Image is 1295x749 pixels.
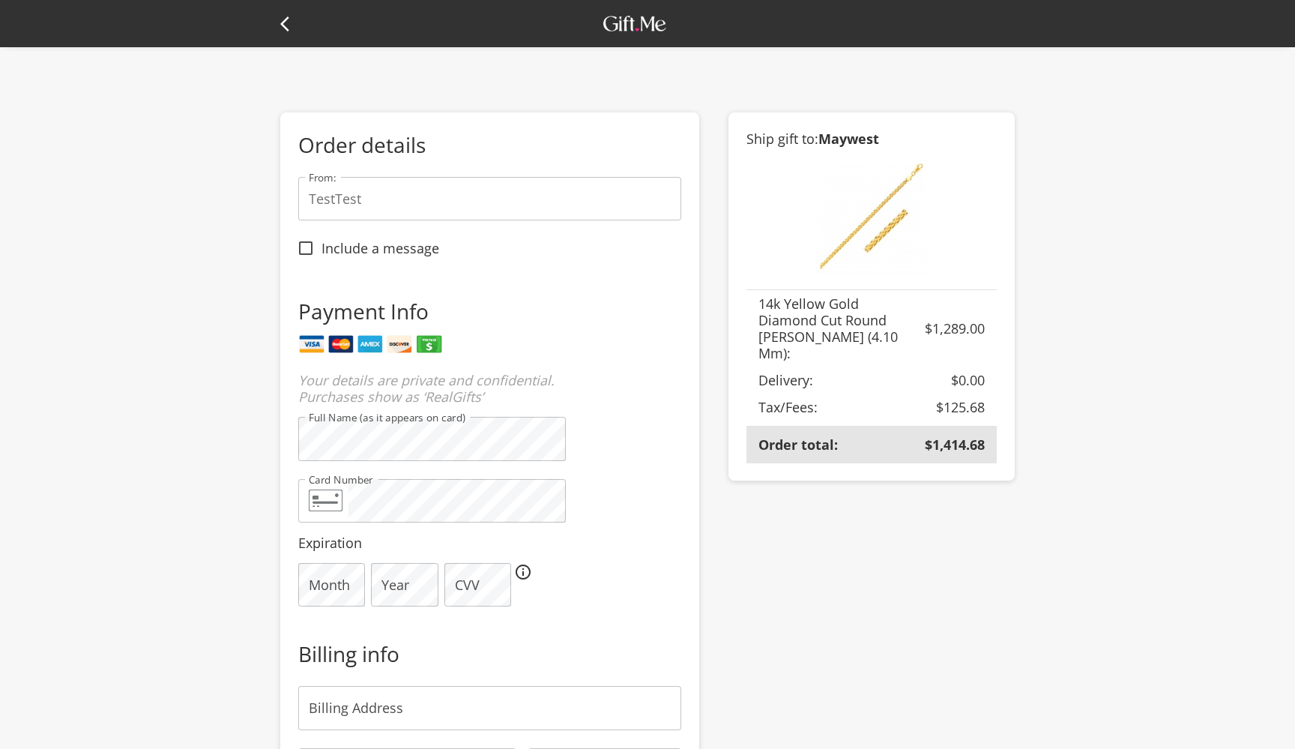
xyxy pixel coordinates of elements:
span: Delivery: [758,371,813,389]
span: 14k Yellow Gold Diamond Cut Round [PERSON_NAME] (4.10 Mm): [758,295,898,362]
span: $1,414.68 [925,436,985,454]
span: Ship gift to: [746,130,879,148]
p: Your details are private and confidential. Purchases show as ‘RealGifts’ [298,372,566,405]
span: $1,289.00 [925,319,985,337]
table: customized table [746,290,997,463]
p: Expiration [298,535,566,551]
p: Payment Info [298,297,566,325]
b: Maywest [818,130,879,148]
span: $125.68 [936,398,985,416]
p: Order details [298,130,681,159]
img: naimfkLSfRHR5FolHeEreH3YLf1DprQ96BwJ159X8lV3Zrt08AAAAABJRU5ErkJggg== [309,490,342,511]
span: $0.00 [951,371,985,389]
img: GiftMe Logo [600,12,670,36]
img: 14k Yellow Gold Diamond Cut Round Franco Bracelet (4.10 Mm) [815,159,928,274]
span: Include a message [322,240,439,256]
span: Tax/Fees: [758,398,818,416]
img: supported cards [298,331,443,357]
span: Order total: [758,436,838,454]
input: Sender's Nickname [298,177,681,220]
p: Billing info [298,640,681,668]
